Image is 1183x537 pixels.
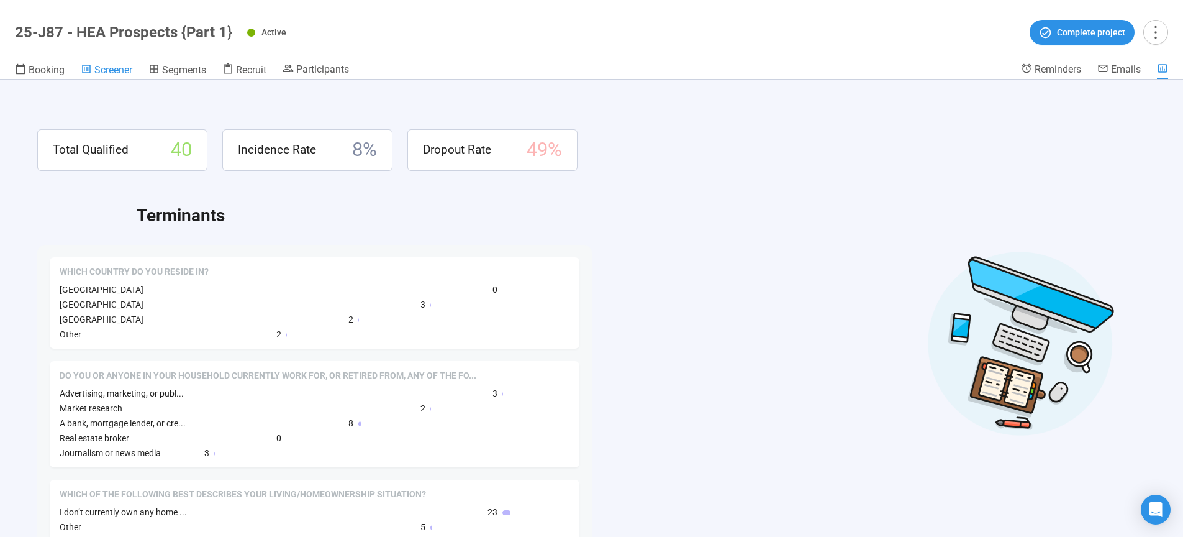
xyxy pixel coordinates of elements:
span: Recruit [236,64,266,76]
img: Desktop work notes [927,250,1115,437]
span: Dropout Rate [423,140,491,159]
button: Complete project [1030,20,1135,45]
span: Total Qualified [53,140,129,159]
span: 40 [171,135,192,165]
span: Which country do you reside in? [60,266,209,278]
a: Booking [15,63,65,79]
a: Emails [1097,63,1141,78]
span: 49 % [527,135,562,165]
span: 2 [420,402,425,415]
span: 3 [492,387,497,400]
span: [GEOGRAPHIC_DATA] [60,300,143,310]
span: Do you or anyone in your household currently work for, or retired from, any of the following? (Se... [60,370,476,382]
a: Reminders [1021,63,1081,78]
span: Emails [1111,63,1141,75]
span: 0 [276,431,281,445]
span: [GEOGRAPHIC_DATA] [60,285,143,295]
span: A bank, mortgage lender, or cre... [60,418,186,428]
span: Market research [60,403,122,413]
span: 5 [420,520,425,534]
a: Segments [148,63,206,79]
a: Screener [81,63,132,79]
span: Screener [94,64,132,76]
span: Journalism or news media [60,448,161,458]
span: Other [60,522,81,532]
span: 8 % [352,135,377,165]
span: Booking [29,64,65,76]
span: Segments [162,64,206,76]
span: 3 [420,298,425,311]
span: 2 [348,313,353,326]
span: I don’t currently own any home ... [60,507,187,517]
a: Recruit [222,63,266,79]
span: 2 [276,328,281,341]
span: Other [60,329,81,339]
span: Real estate broker [60,433,129,443]
span: more [1147,24,1164,40]
div: Open Intercom Messenger [1141,495,1171,525]
span: Participants [296,63,349,75]
span: 8 [348,416,353,430]
span: Active [261,27,286,37]
span: Reminders [1035,63,1081,75]
a: Participants [283,63,349,78]
span: 23 [487,505,497,519]
h1: 25-J87 - HEA Prospects {Part 1} [15,24,232,41]
span: Which of the following best describes your living/homeownership situation? [60,489,426,501]
span: 0 [492,283,497,296]
span: 3 [204,446,209,460]
span: Advertising, marketing, or publ... [60,388,184,398]
span: [GEOGRAPHIC_DATA] [60,314,143,324]
h2: Terminants [137,202,1146,229]
span: Incidence Rate [238,140,316,159]
button: more [1143,20,1168,45]
span: Complete project [1057,25,1125,39]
